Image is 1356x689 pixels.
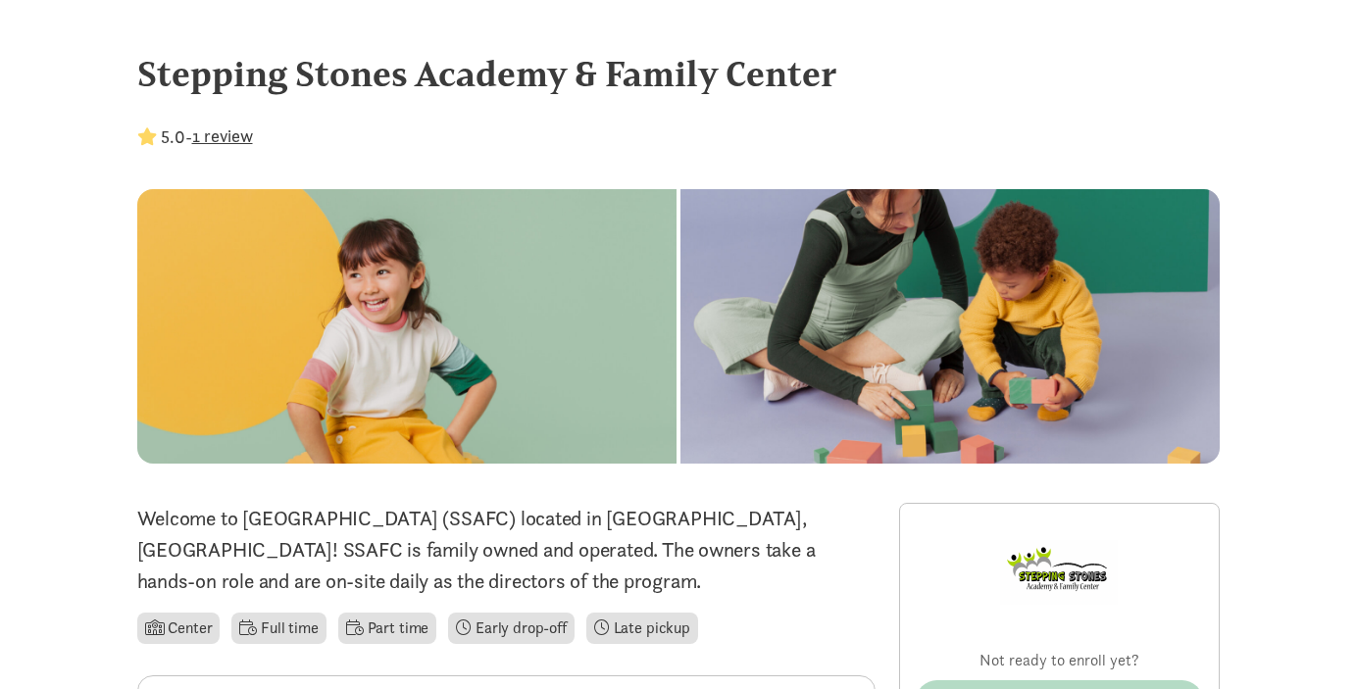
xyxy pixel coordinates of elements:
li: Part time [338,613,436,644]
li: Early drop-off [448,613,575,644]
p: Welcome to [GEOGRAPHIC_DATA] (SSAFC) located in [GEOGRAPHIC_DATA], [GEOGRAPHIC_DATA]! SSAFC is fa... [137,503,876,597]
div: - [137,123,253,150]
button: 1 review [192,123,253,149]
p: Not ready to enroll yet? [916,649,1203,672]
li: Full time [231,613,326,644]
div: Stepping Stones Academy & Family Center [137,47,1220,100]
li: Center [137,613,221,644]
li: Late pickup [586,613,698,644]
strong: 5.0 [161,125,185,148]
img: Provider logo [1000,519,1118,625]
